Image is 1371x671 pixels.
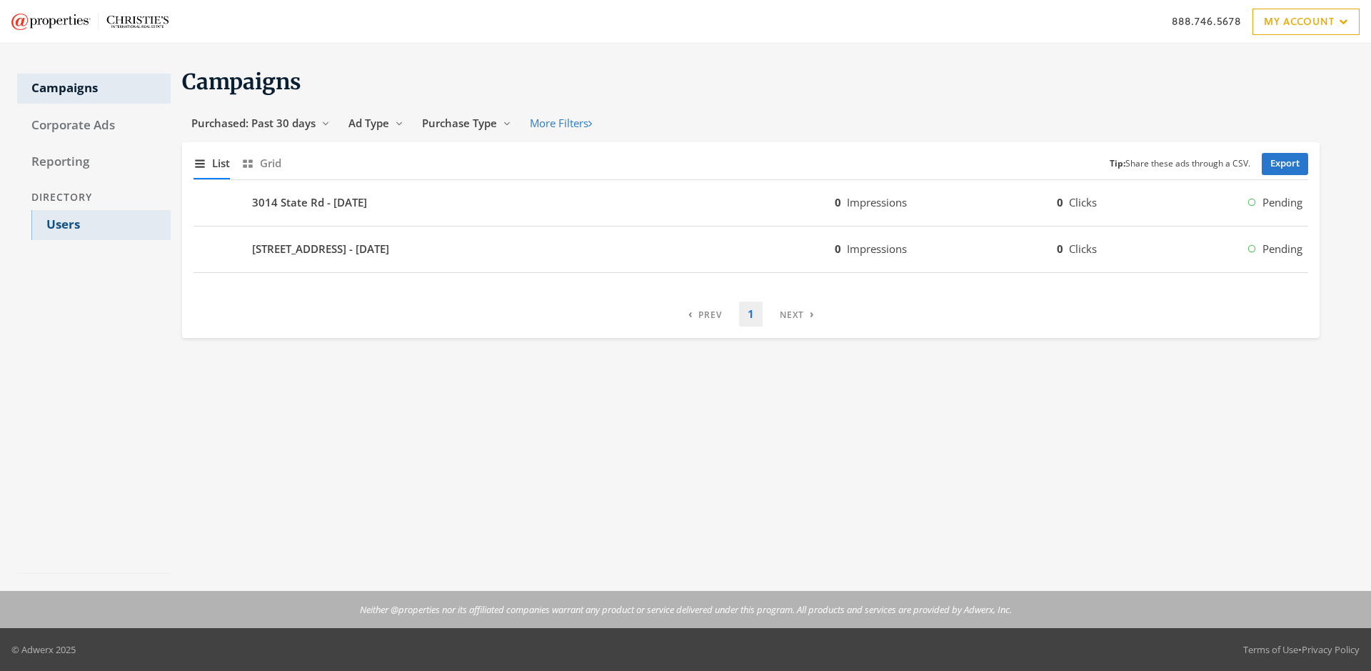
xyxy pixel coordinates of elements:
span: Impressions [847,242,907,256]
button: Purchased: Past 30 days [182,110,339,136]
b: 0 [1057,242,1063,256]
b: 3014 State Rd - [DATE] [252,194,367,211]
div: • [1243,642,1360,657]
span: List [212,155,230,172]
span: Grid [260,155,281,172]
span: Clicks [1069,195,1097,209]
button: List [194,148,230,179]
b: 0 [1057,195,1063,209]
span: Impressions [847,195,907,209]
a: My Account [1252,9,1360,35]
span: Clicks [1069,242,1097,256]
span: Purchase Type [422,116,497,130]
span: Purchased: Past 30 days [191,116,316,130]
a: 888.746.5678 [1172,14,1241,29]
button: More Filters [521,110,601,136]
img: Adwerx [11,14,169,30]
a: 1 [739,302,763,327]
b: [STREET_ADDRESS] - [DATE] [252,241,389,257]
a: Corporate Ads [17,111,171,141]
p: Neither @properties nor its affiliated companies warrant any product or service delivered under t... [360,602,1012,617]
a: Users [31,210,171,240]
small: Share these ads through a CSV. [1110,157,1250,171]
nav: pagination [680,302,823,327]
span: Ad Type [348,116,389,130]
p: © Adwerx 2025 [11,642,76,657]
b: Tip: [1110,157,1125,169]
button: Ad Type [339,110,413,136]
b: 0 [835,195,841,209]
button: 3014 State Rd - [DATE]0Impressions0ClicksPending [194,186,1308,220]
span: Pending [1262,241,1302,257]
button: Purchase Type [413,110,521,136]
a: Reporting [17,147,171,177]
b: 0 [835,242,841,256]
span: Campaigns [182,68,301,95]
a: Terms of Use [1243,643,1298,656]
a: Campaigns [17,74,171,104]
div: Directory [17,184,171,211]
a: Privacy Policy [1302,643,1360,656]
a: Export [1262,153,1308,175]
button: Grid [241,148,281,179]
span: Pending [1262,194,1302,211]
button: [STREET_ADDRESS] - [DATE]0Impressions0ClicksPending [194,232,1308,267]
